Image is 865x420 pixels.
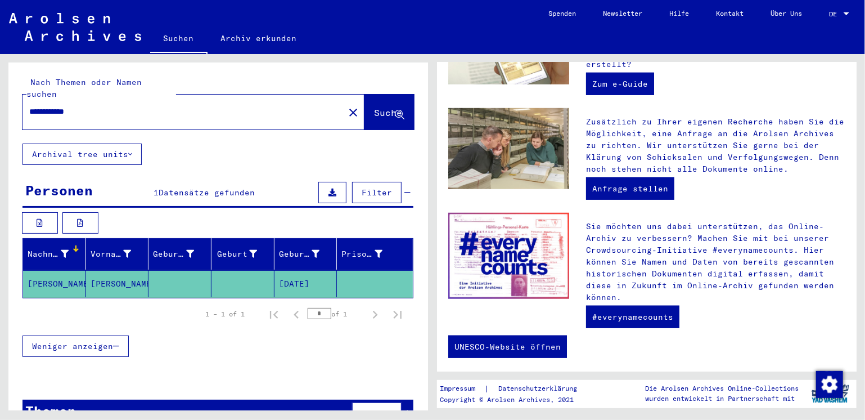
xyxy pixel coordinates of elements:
a: Suchen [150,25,208,54]
button: Next page [364,303,386,325]
mat-cell: [DATE] [274,270,337,297]
p: wurden entwickelt in Partnerschaft mit [645,394,799,404]
span: Filter [362,187,392,198]
a: Datenschutzerklärung [490,383,591,395]
p: Copyright © Arolsen Archives, 2021 [440,395,591,405]
div: Geburtsdatum [279,245,337,263]
span: Datensätze gefunden [159,187,255,198]
a: Anfrage stellen [586,177,674,200]
a: Impressum [440,383,485,395]
button: Clear [342,101,364,123]
p: Die Arolsen Archives Online-Collections [645,383,799,394]
button: Weniger anzeigen [22,336,129,357]
mat-header-cell: Nachname [23,238,86,270]
button: Archival tree units [22,144,142,165]
div: Personen [25,180,93,200]
mat-icon: close [346,106,360,119]
div: Geburt‏ [216,245,274,263]
div: Nachname [28,245,85,263]
a: Archiv erkunden [208,25,310,52]
img: yv_logo.png [809,379,852,408]
div: Vorname [91,245,148,263]
span: Filter [362,408,392,418]
div: Geburtsname [153,245,211,263]
div: of 1 [308,309,364,319]
img: Arolsen_neg.svg [9,13,141,41]
mat-header-cell: Vorname [86,238,149,270]
div: Geburt‏ [216,248,257,260]
img: inquiries.jpg [448,108,569,189]
div: | [440,383,591,395]
div: Geburtsdatum [279,248,320,260]
mat-header-cell: Prisoner # [337,238,413,270]
span: DE [829,10,841,18]
mat-label: Nach Themen oder Namen suchen [26,77,142,99]
p: Sie möchten uns dabei unterstützen, das Online-Archiv zu verbessern? Machen Sie mit bei unserer C... [586,221,845,303]
div: Prisoner # [341,245,399,263]
div: 1 – 1 of 1 [205,309,245,319]
mat-cell: [PERSON_NAME] [23,270,86,297]
div: Geburtsname [153,248,194,260]
mat-cell: [PERSON_NAME] [86,270,149,297]
button: Last page [386,303,409,325]
span: Suche [374,107,402,118]
a: #everynamecounts [586,306,679,328]
button: Previous page [285,303,308,325]
img: enc.jpg [448,213,569,299]
div: Prisoner # [341,248,382,260]
mat-header-cell: Geburtsdatum [274,238,337,270]
mat-header-cell: Geburt‏ [211,238,274,270]
div: Nachname [28,248,69,260]
span: Weniger anzeigen [32,341,113,351]
p: Zusätzlich zu Ihrer eigenen Recherche haben Sie die Möglichkeit, eine Anfrage an die Arolsen Arch... [586,116,845,175]
button: Suche [364,95,414,129]
img: Zustimmung ändern [816,371,843,398]
mat-header-cell: Geburtsname [148,238,211,270]
div: Vorname [91,248,132,260]
button: Filter [352,182,402,203]
a: Zum e-Guide [586,73,654,95]
span: 1 [154,187,159,198]
a: UNESCO-Website öffnen [448,336,567,358]
button: First page [263,303,285,325]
